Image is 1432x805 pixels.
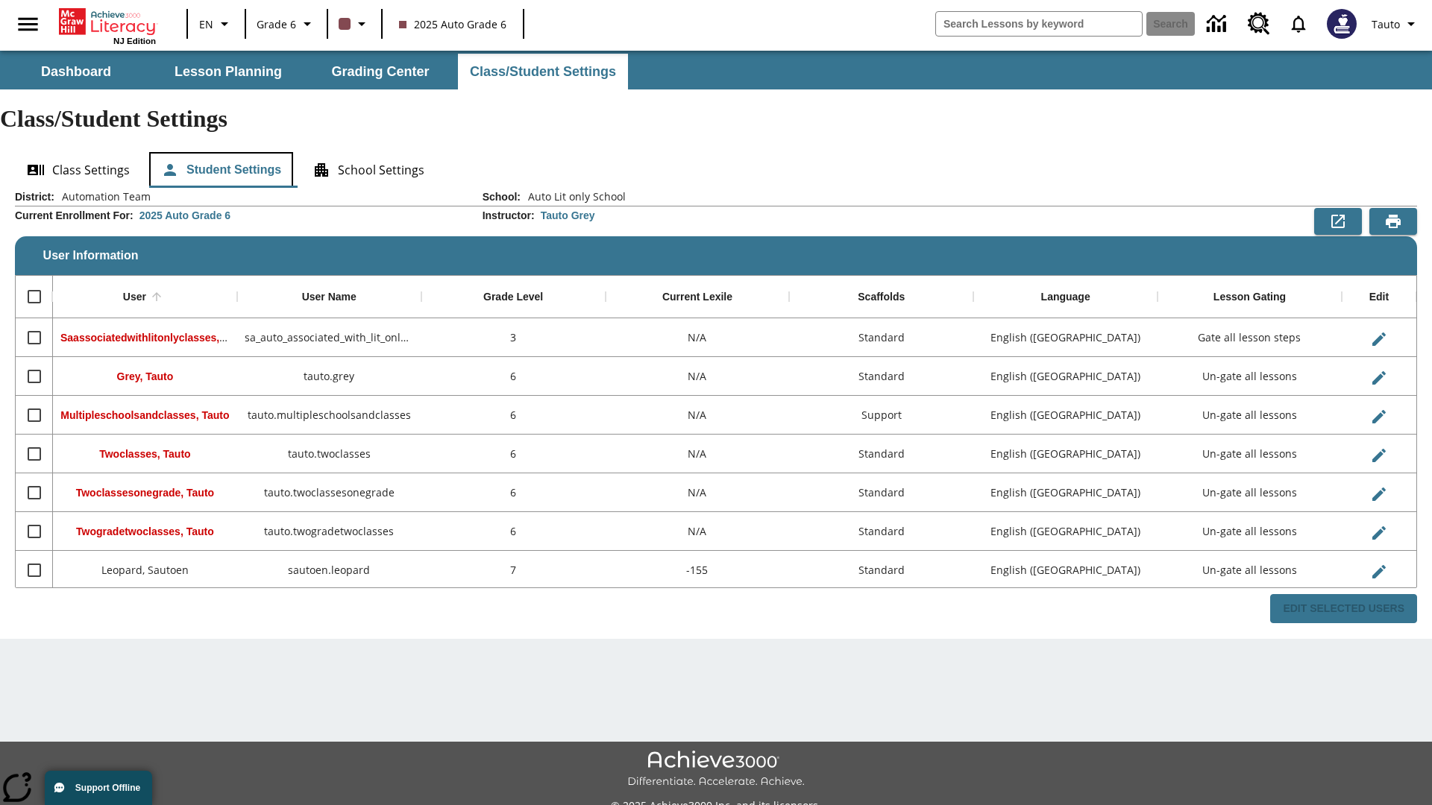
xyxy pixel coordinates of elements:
button: Support Offline [45,771,152,805]
button: Edit User [1364,441,1394,470]
div: Grade Level [483,291,543,304]
button: Grading Center [306,54,455,89]
span: Automation Team [54,189,151,204]
div: Gate all lesson steps [1158,318,1342,357]
div: 6 [421,357,606,396]
div: Standard [789,318,973,357]
div: User Information [15,189,1417,624]
button: Edit User [1364,363,1394,393]
div: 2025 Auto Grade 6 [139,208,230,223]
button: Student Settings [149,152,293,188]
div: 3 [421,318,606,357]
div: N/A [606,318,790,357]
span: Twoclassesonegrade, Tauto [76,487,214,499]
button: Export to CSV [1314,208,1362,235]
div: tauto.twogradetwoclasses [237,512,421,551]
div: Home [59,5,156,45]
div: Current Lexile [662,291,732,304]
div: Lesson Gating [1213,291,1286,304]
span: Grey, Tauto [117,370,174,382]
div: English (US) [973,357,1158,396]
div: sa_auto_associated_with_lit_only_classes [237,318,421,357]
button: Edit User [1364,324,1394,354]
div: Tauto Grey [541,208,595,223]
div: Standard [789,473,973,512]
span: Support Offline [75,783,140,793]
span: Multipleschoolsandclasses, Tauto [60,409,229,421]
div: Edit [1369,291,1389,304]
div: Standard [789,551,973,590]
span: User Information [43,249,139,262]
div: Support [789,396,973,435]
div: Standard [789,512,973,551]
button: School Settings [301,152,436,188]
div: Standard [789,435,973,473]
div: Un-gate all lessons [1158,473,1342,512]
button: Edit User [1364,479,1394,509]
div: English (US) [973,318,1158,357]
button: Language: EN, Select a language [192,10,240,37]
span: Saassociatedwithlitonlyclasses, Saassociatedwithlitonlyclasses [60,330,378,344]
h2: Current Enrollment For : [15,209,134,222]
div: English (US) [973,551,1158,590]
img: Achieve3000 Differentiate Accelerate Achieve [627,751,805,789]
div: Language [1041,291,1090,304]
a: Resource Center, Will open in new tab [1239,4,1279,44]
div: N/A [606,473,790,512]
h2: School : [483,191,521,203]
div: Standard [789,357,973,396]
div: 7 [421,551,606,590]
span: 2025 Auto Grade 6 [399,16,506,32]
span: Twoclasses, Tauto [99,448,190,460]
button: Select a new avatar [1318,4,1366,43]
input: search field [936,12,1142,36]
h2: District : [15,191,54,203]
div: 6 [421,512,606,551]
div: N/A [606,396,790,435]
button: Grade: Grade 6, Select a grade [251,10,322,37]
div: N/A [606,435,790,473]
div: Un-gate all lessons [1158,551,1342,590]
div: tauto.multipleschoolsandclasses [237,396,421,435]
button: Class/Student Settings [458,54,628,89]
div: Un-gate all lessons [1158,396,1342,435]
div: N/A [606,357,790,396]
button: Class color is dark brown. Change class color [333,10,377,37]
span: EN [199,16,213,32]
div: 6 [421,473,606,512]
div: English (US) [973,512,1158,551]
button: Print Preview [1369,208,1417,235]
button: Edit User [1364,402,1394,432]
span: Auto Lit only School [521,189,626,204]
div: tauto.grey [237,357,421,396]
button: Profile/Settings [1366,10,1426,37]
button: Edit User [1364,518,1394,548]
button: Lesson Planning [154,54,303,89]
button: Open side menu [6,2,50,46]
a: Notifications [1279,4,1318,43]
div: English (US) [973,396,1158,435]
button: Class Settings [15,152,142,188]
img: Avatar [1327,9,1357,39]
span: Twogradetwoclasses, Tauto [76,525,214,537]
button: Dashboard [1,54,151,89]
div: tauto.twoclasses [237,435,421,473]
a: Data Center [1198,4,1239,45]
div: User [123,291,146,304]
a: Home [59,7,156,37]
div: sautoen.leopard [237,551,421,590]
div: tauto.twoclassesonegrade [237,473,421,512]
div: English (US) [973,435,1158,473]
div: User Name [302,291,357,304]
div: -155 [606,551,790,590]
span: NJ Edition [113,37,156,45]
div: Scaffolds [858,291,905,304]
div: Un-gate all lessons [1158,435,1342,473]
div: 6 [421,435,606,473]
span: Tauto [1372,16,1400,32]
div: Un-gate all lessons [1158,357,1342,396]
button: Edit User [1364,557,1394,587]
div: N/A [606,512,790,551]
div: Class/Student Settings [15,152,1417,188]
h2: Instructor : [483,209,535,222]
